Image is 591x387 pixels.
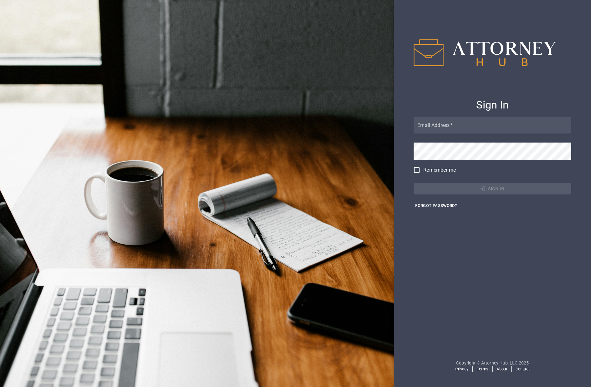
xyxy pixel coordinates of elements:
a: About [497,367,507,371]
h4: Sign In [414,98,571,112]
a: Contact [516,367,530,371]
a: Privacy [455,367,468,371]
a: Terms [477,367,488,371]
span: Remember me [423,166,456,174]
img: IPAH logo [414,39,555,66]
p: Copyright © Attorney Hub, LLC 2025 [414,360,571,366]
button: Forgot Password? [414,201,458,211]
